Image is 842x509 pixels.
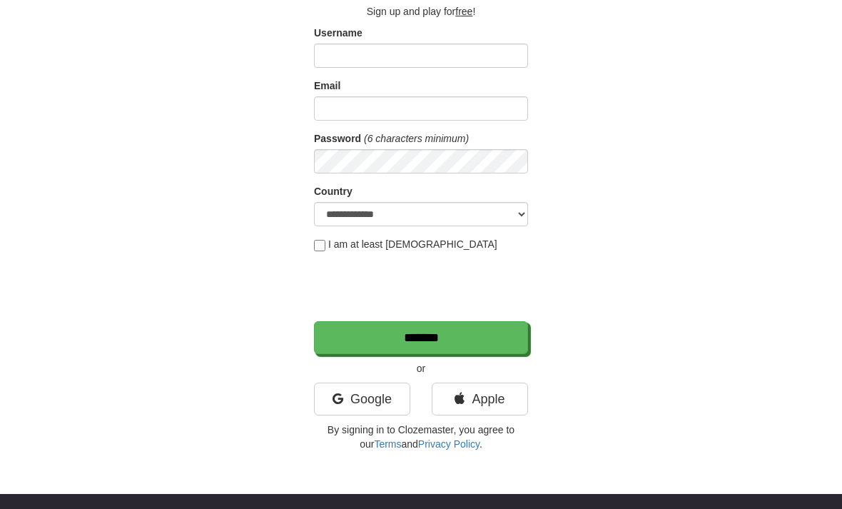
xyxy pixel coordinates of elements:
[314,240,325,251] input: I am at least [DEMOGRAPHIC_DATA]
[418,438,480,450] a: Privacy Policy
[314,4,528,19] p: Sign up and play for !
[314,79,340,93] label: Email
[314,184,352,198] label: Country
[455,6,472,17] u: free
[314,26,362,40] label: Username
[314,383,410,415] a: Google
[432,383,528,415] a: Apple
[374,438,401,450] a: Terms
[314,361,528,376] p: or
[314,423,528,451] p: By signing in to Clozemaster, you agree to our and .
[314,237,497,251] label: I am at least [DEMOGRAPHIC_DATA]
[314,131,361,146] label: Password
[314,258,531,314] iframe: reCAPTCHA
[364,133,469,144] em: (6 characters minimum)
